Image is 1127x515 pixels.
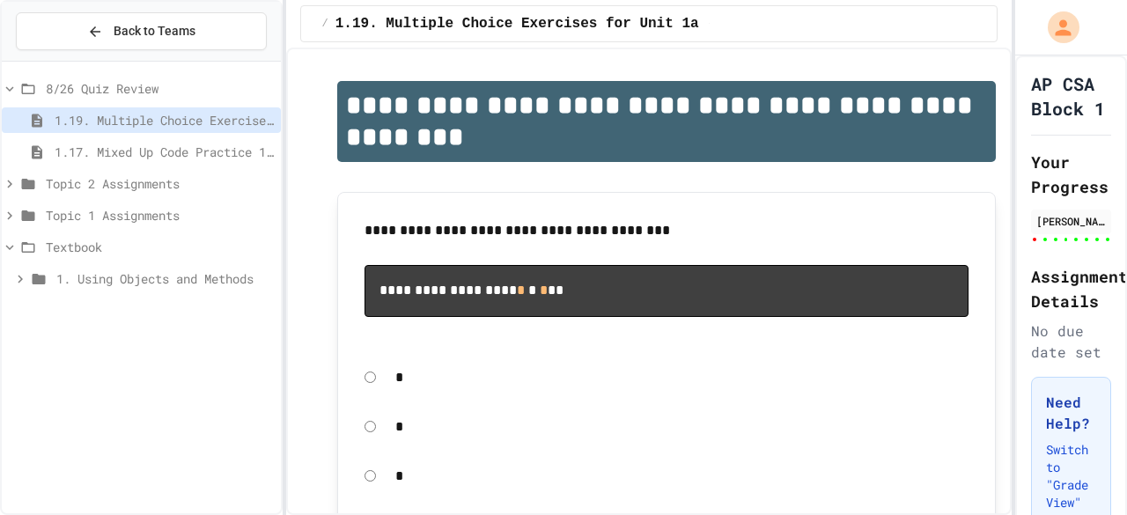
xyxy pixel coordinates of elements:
div: [PERSON_NAME] [1036,213,1106,229]
span: 1.19. Multiple Choice Exercises for Unit 1a (1.1-1.6) [335,13,784,34]
span: 1. Using Objects and Methods [56,269,274,288]
span: / [322,17,328,31]
h1: AP CSA Block 1 [1031,71,1111,121]
div: No due date set [1031,320,1111,363]
span: 1.17. Mixed Up Code Practice 1.1-1.6 [55,143,274,161]
span: Topic 2 Assignments [46,174,274,193]
h2: Your Progress [1031,150,1111,199]
span: Back to Teams [114,22,195,40]
span: Textbook [46,238,274,256]
h2: Assignment Details [1031,264,1111,313]
div: My Account [1029,7,1084,48]
span: 1.19. Multiple Choice Exercises for Unit 1a (1.1-1.6) [55,111,274,129]
h3: Need Help? [1046,392,1096,434]
button: Back to Teams [16,12,267,50]
span: 8/26 Quiz Review [46,79,274,98]
span: Topic 1 Assignments [46,206,274,224]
